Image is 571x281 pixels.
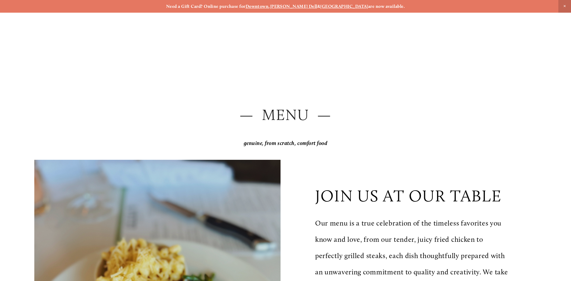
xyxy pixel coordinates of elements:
[34,104,537,126] h2: — Menu —
[320,4,368,9] a: [GEOGRAPHIC_DATA]
[246,4,269,9] a: Downtown
[317,4,320,9] strong: &
[368,4,405,9] strong: are now available.
[270,4,317,9] a: [PERSON_NAME] Dell
[268,4,270,9] strong: ,
[315,186,502,206] p: join us at our table
[244,140,327,147] em: genuine, from scratch, comfort food
[166,4,246,9] strong: Need a Gift Card? Online purchase for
